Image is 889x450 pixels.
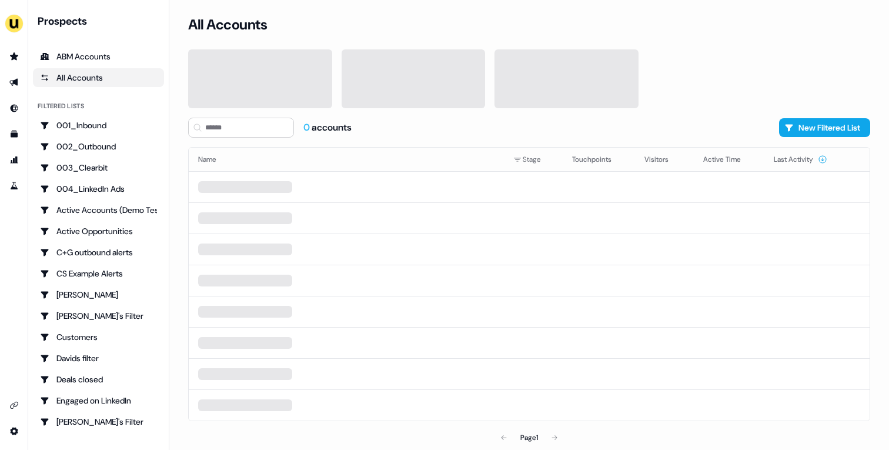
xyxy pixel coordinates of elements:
a: Go to Geneviève's Filter [33,412,164,431]
a: Go to Active Opportunities [33,222,164,241]
a: Go to Charlotte's Filter [33,306,164,325]
a: ABM Accounts [33,47,164,66]
div: Active Accounts (Demo Test) [40,204,157,216]
div: Deals closed [40,374,157,385]
a: Go to Engaged on LinkedIn [33,391,164,410]
div: ABM Accounts [40,51,157,62]
div: [PERSON_NAME]'s Filter [40,310,157,322]
div: Page 1 [520,432,538,444]
div: C+G outbound alerts [40,246,157,258]
div: Engaged on LinkedIn [40,395,157,406]
a: All accounts [33,68,164,87]
a: Go to templates [5,125,24,144]
a: Go to integrations [5,396,24,415]
a: Go to attribution [5,151,24,169]
th: Name [189,148,504,171]
span: 0 [303,121,312,134]
a: Go to Customers [33,328,164,346]
div: accounts [303,121,352,134]
a: Go to 004_LinkedIn Ads [33,179,164,198]
div: Stage [513,154,553,165]
a: Go to prospects [5,47,24,66]
a: Go to Charlotte Stone [33,285,164,304]
div: 001_Inbound [40,119,157,131]
div: 002_Outbound [40,141,157,152]
a: Go to outbound experience [5,73,24,92]
a: Go to integrations [5,422,24,441]
div: [PERSON_NAME]'s Filter [40,416,157,428]
h3: All Accounts [188,16,267,34]
a: Go to 001_Inbound [33,116,164,135]
a: Go to CS Example Alerts [33,264,164,283]
a: Go to Davids filter [33,349,164,368]
button: New Filtered List [779,118,870,137]
a: Go to C+G outbound alerts [33,243,164,262]
div: CS Example Alerts [40,268,157,279]
div: [PERSON_NAME] [40,289,157,301]
a: Go to Inbound [5,99,24,118]
a: Go to 002_Outbound [33,137,164,156]
a: Go to Deals closed [33,370,164,389]
div: All Accounts [40,72,157,84]
button: Visitors [644,149,683,170]
a: Go to Active Accounts (Demo Test) [33,201,164,219]
a: Go to 003_Clearbit [33,158,164,177]
div: Active Opportunities [40,225,157,237]
div: 004_LinkedIn Ads [40,183,157,195]
button: Last Activity [774,149,827,170]
div: Davids filter [40,352,157,364]
button: Touchpoints [572,149,626,170]
div: Filtered lists [38,101,84,111]
div: 003_Clearbit [40,162,157,174]
div: Prospects [38,14,164,28]
a: Go to experiments [5,176,24,195]
div: Customers [40,331,157,343]
button: Active Time [703,149,755,170]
